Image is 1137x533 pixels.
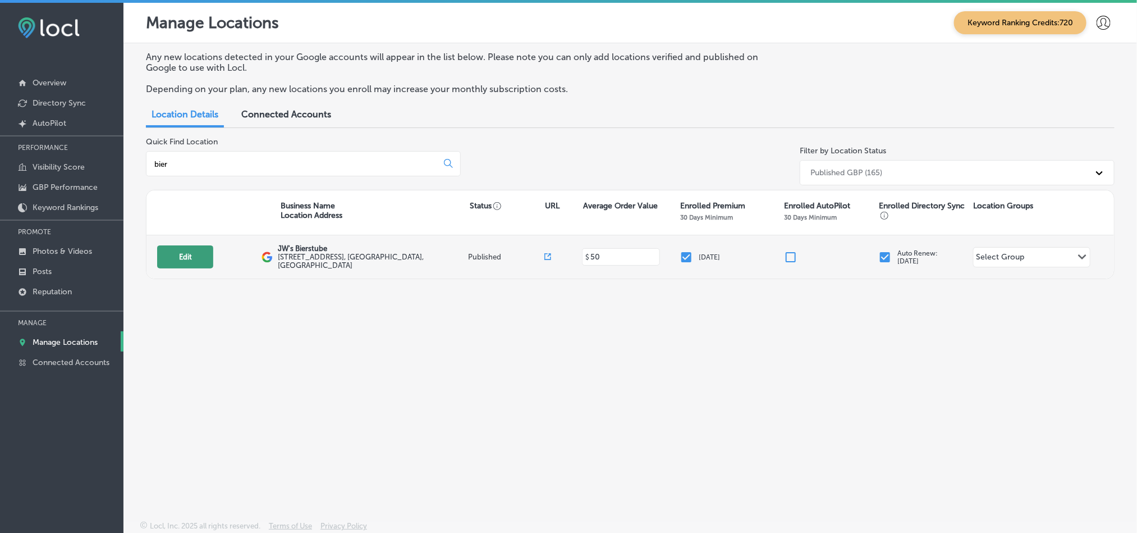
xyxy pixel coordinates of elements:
input: All Locations [153,159,435,169]
p: Auto Renew: [DATE] [897,249,938,265]
p: Location Groups [974,201,1034,211]
button: Edit [157,245,213,268]
p: Business Name Location Address [281,201,342,220]
p: Photos & Videos [33,247,92,256]
p: 30 Days Minimum [680,213,733,221]
p: Locl, Inc. 2025 all rights reserved. [150,522,260,530]
p: Average Order Value [583,201,658,211]
p: Reputation [33,287,72,297]
p: Connected Accounts [33,358,109,367]
p: JW's Bierstube [278,244,466,253]
p: Published [468,253,544,261]
div: Published GBP (165) [810,168,882,177]
img: fda3e92497d09a02dc62c9cd864e3231.png [18,17,80,38]
span: Location Details [152,109,218,120]
p: Enrolled Premium [680,201,745,211]
p: Directory Sync [33,98,86,108]
p: GBP Performance [33,183,98,192]
p: 30 Days Minimum [785,213,837,221]
p: Manage Locations [33,338,98,347]
p: Manage Locations [146,13,279,32]
p: Status [470,201,545,211]
div: Select Group [976,252,1025,265]
span: Connected Accounts [241,109,331,120]
p: Overview [33,78,66,88]
p: Posts [33,267,52,276]
p: [DATE] [699,253,720,261]
p: Enrolled AutoPilot [785,201,851,211]
p: Depending on your plan, any new locations you enroll may increase your monthly subscription costs. [146,84,776,94]
label: Quick Find Location [146,137,218,147]
p: AutoPilot [33,119,66,128]
p: Enrolled Directory Sync [879,201,968,220]
label: Filter by Location Status [800,146,886,156]
span: Keyword Ranking Credits: 720 [954,11,1086,34]
p: $ [585,253,589,261]
label: [STREET_ADDRESS] , [GEOGRAPHIC_DATA], [GEOGRAPHIC_DATA] [278,253,466,270]
img: logo [262,252,273,263]
p: Any new locations detected in your Google accounts will appear in the list below. Please note you... [146,52,776,73]
p: Keyword Rankings [33,203,98,212]
p: Visibility Score [33,162,85,172]
p: URL [545,201,560,211]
